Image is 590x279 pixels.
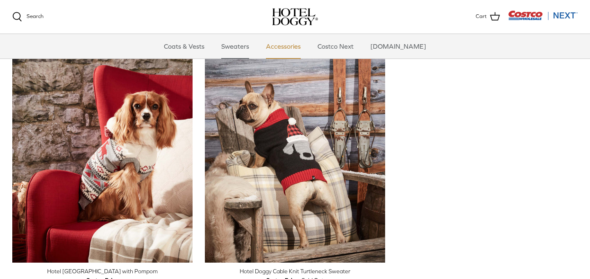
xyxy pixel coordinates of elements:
span: Cart [476,12,487,21]
a: hoteldoggy.com hoteldoggycom [272,8,318,25]
a: Costco Next [310,34,361,59]
div: Hotel [GEOGRAPHIC_DATA] with Pompom [12,267,193,276]
span: Search [27,13,43,19]
a: Sweaters [214,34,256,59]
a: Cart [476,11,500,22]
a: Accessories [259,34,308,59]
a: Coats & Vests [157,34,212,59]
div: Hotel Doggy Cable Knit Turtleneck Sweater [205,267,385,276]
img: hoteldoggycom [272,8,318,25]
a: Search [12,12,43,22]
img: Costco Next [508,10,578,20]
a: Hotel Doggy Cable Knit Turtleneck Sweater [205,38,385,263]
a: Hotel Doggy Fair Isle Sweater with Pompom [12,38,193,263]
a: [DOMAIN_NAME] [363,34,433,59]
a: Visit Costco Next [508,16,578,22]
